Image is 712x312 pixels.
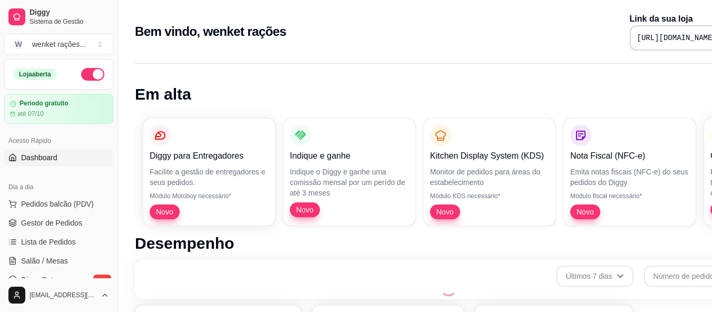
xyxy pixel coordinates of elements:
div: Dia a dia [4,179,113,196]
div: Acesso Rápido [4,132,113,149]
a: DiggySistema de Gestão [4,4,113,30]
span: Novo [432,207,458,217]
a: Lista de Pedidos [4,233,113,250]
button: Pedidos balcão (PDV) [4,196,113,212]
p: Módulo KDS necessário* [430,192,549,200]
button: Últimos 7 dias [557,266,633,287]
span: Diggy Bot [21,275,53,285]
span: W [13,39,24,50]
p: Nota Fiscal (NFC-e) [570,150,689,162]
p: Monitor de pedidos para áreas do estabelecimento [430,167,549,188]
h2: Bem vindo, wenket rações [135,23,286,40]
a: Diggy Botnovo [4,271,113,288]
a: Dashboard [4,149,113,166]
p: Indique e ganhe [290,150,409,162]
p: Facilite a gestão de entregadores e seus pedidos. [150,167,269,188]
span: Gestor de Pedidos [21,218,82,228]
span: Salão / Mesas [21,256,68,266]
span: Novo [572,207,598,217]
button: Kitchen Display System (KDS)Monitor de pedidos para áreas do estabelecimentoMódulo KDS necessário... [424,119,555,226]
span: [EMAIL_ADDRESS][DOMAIN_NAME] [30,291,96,299]
span: Sistema de Gestão [30,17,109,26]
article: Período gratuito [19,100,69,108]
button: Alterar Status [81,68,104,81]
span: Novo [292,204,318,215]
article: até 07/10 [17,110,44,118]
p: Módulo fiscal necessário* [570,192,689,200]
span: Novo [152,207,178,217]
div: Loading [440,279,457,296]
span: Diggy [30,8,109,17]
div: wenket rações ... [32,39,86,50]
p: Kitchen Display System (KDS) [430,150,549,162]
span: Lista de Pedidos [21,237,76,247]
div: Loja aberta [13,69,57,80]
p: Diggy para Entregadores [150,150,269,162]
span: Dashboard [21,152,57,163]
p: Módulo Motoboy necessário* [150,192,269,200]
a: Salão / Mesas [4,252,113,269]
a: Gestor de Pedidos [4,214,113,231]
p: Indique o Diggy e ganhe uma comissão mensal por um perído de até 3 meses [290,167,409,198]
p: Emita notas fiscais (NFC-e) do seus pedidos do Diggy [570,167,689,188]
a: Período gratuitoaté 07/10 [4,94,113,124]
button: Indique e ganheIndique o Diggy e ganhe uma comissão mensal por um perído de até 3 mesesNovo [284,119,415,226]
button: Select a team [4,34,113,55]
button: [EMAIL_ADDRESS][DOMAIN_NAME] [4,282,113,308]
button: Nota Fiscal (NFC-e)Emita notas fiscais (NFC-e) do seus pedidos do DiggyMódulo fiscal necessário*Novo [564,119,696,226]
button: Diggy para EntregadoresFacilite a gestão de entregadores e seus pedidos.Módulo Motoboy necessário... [143,119,275,226]
span: Pedidos balcão (PDV) [21,199,94,209]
